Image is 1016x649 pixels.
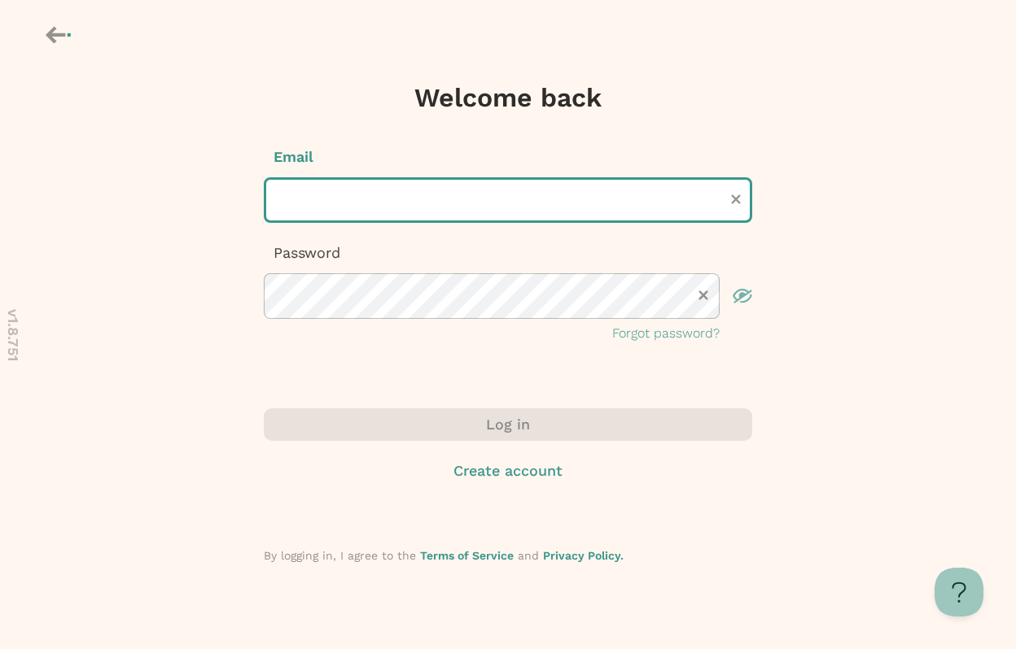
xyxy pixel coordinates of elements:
[2,309,24,361] p: v 1.8.751
[264,549,624,562] span: By logging in, I agree to the and
[264,460,752,481] button: Create account
[612,324,720,343] button: Forgot password?
[264,146,752,168] p: Email
[414,81,602,114] h1: Welcome back
[264,242,752,264] p: Password
[935,568,983,616] iframe: Toggle Customer Support
[420,549,514,562] a: Terms of Service
[543,549,624,562] a: Privacy Policy.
